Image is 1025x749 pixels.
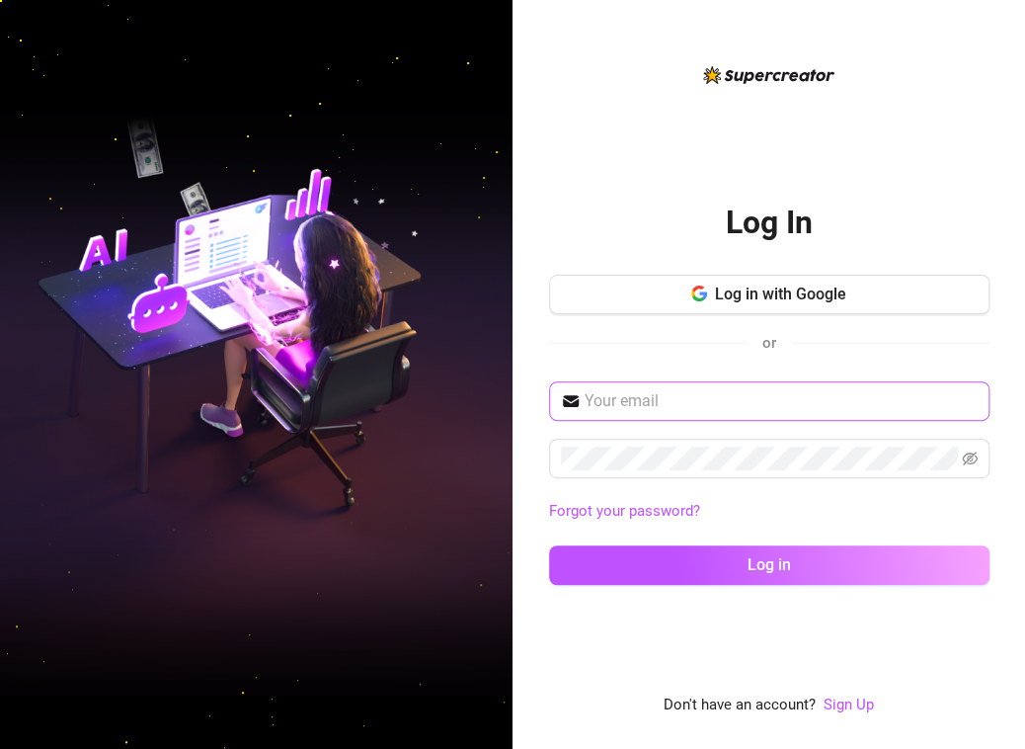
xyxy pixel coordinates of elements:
button: Log in [549,545,989,585]
a: Sign Up [824,694,874,717]
span: eye-invisible [962,451,978,466]
button: Log in with Google [549,275,989,314]
a: Forgot your password? [549,500,989,524]
input: Your email [585,389,978,413]
span: or [762,334,776,352]
a: Forgot your password? [549,502,700,520]
a: Sign Up [824,696,874,713]
span: Log in [748,555,791,574]
span: Log in with Google [715,285,846,303]
img: logo-BBDzfeDw.svg [703,66,834,84]
h2: Log In [726,203,813,243]
span: Don't have an account? [664,694,816,717]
